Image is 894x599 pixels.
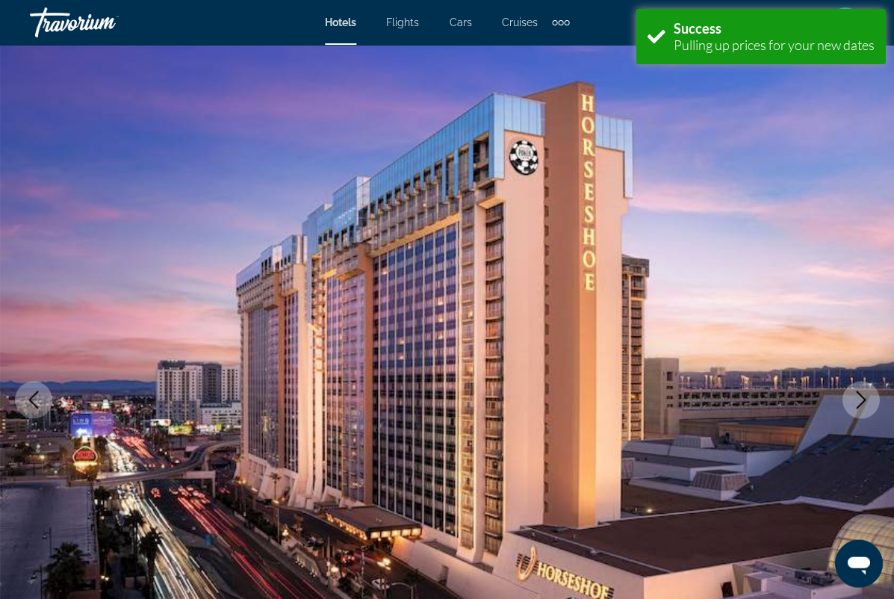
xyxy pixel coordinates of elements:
[834,539,882,587] iframe: Button to launch messaging window
[673,20,874,37] div: Success
[673,37,874,53] div: Pulling up prices for your new dates
[386,16,419,28] a: Flights
[552,10,569,34] button: Extra navigation items
[501,16,537,28] a: Cruises
[325,16,356,28] a: Hotels
[30,3,179,42] a: Travorium
[449,16,471,28] a: Cars
[825,7,864,38] button: User Menu
[842,381,879,418] button: Next image
[15,381,52,418] button: Previous image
